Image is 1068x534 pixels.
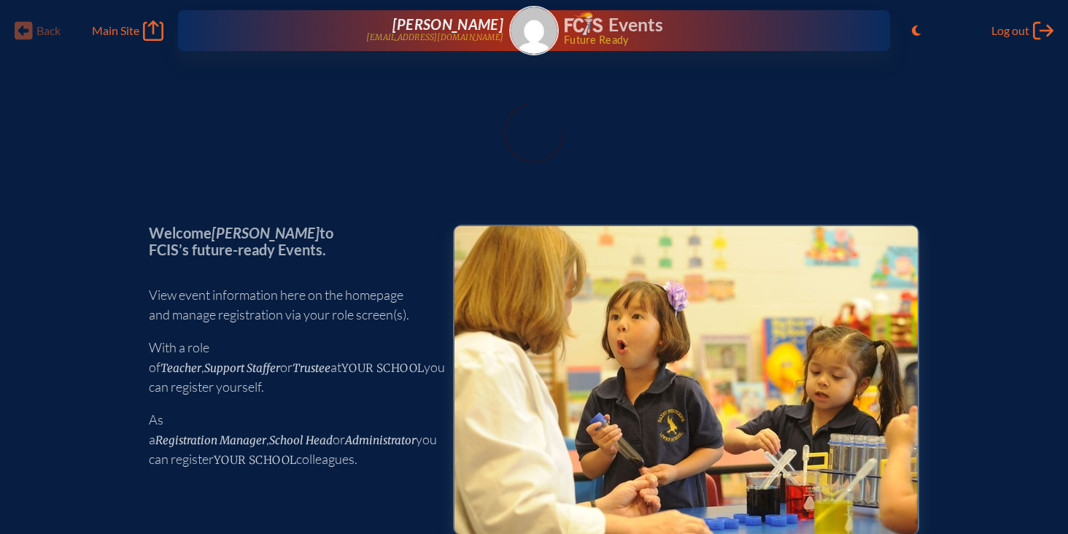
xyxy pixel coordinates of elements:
[212,224,320,241] span: [PERSON_NAME]
[366,33,503,42] p: [EMAIL_ADDRESS][DOMAIN_NAME]
[225,16,503,45] a: [PERSON_NAME][EMAIL_ADDRESS][DOMAIN_NAME]
[149,410,430,469] p: As a , or you can register colleagues.
[511,7,557,54] img: Gravatar
[293,361,330,375] span: Trustee
[341,361,424,375] span: your school
[149,338,430,397] p: With a role of , or at you can register yourself.
[160,361,201,375] span: Teacher
[392,15,503,33] span: [PERSON_NAME]
[565,12,843,45] div: FCIS Events — Future ready
[149,285,430,325] p: View event information here on the homepage and manage registration via your role screen(s).
[92,23,139,38] span: Main Site
[92,20,163,41] a: Main Site
[509,6,559,55] a: Gravatar
[991,23,1029,38] span: Log out
[564,35,843,45] span: Future Ready
[454,226,918,534] img: Events
[345,433,416,447] span: Administrator
[149,225,430,258] p: Welcome to FCIS’s future-ready Events.
[204,361,280,375] span: Support Staffer
[155,433,266,447] span: Registration Manager
[214,453,296,467] span: your school
[269,433,333,447] span: School Head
